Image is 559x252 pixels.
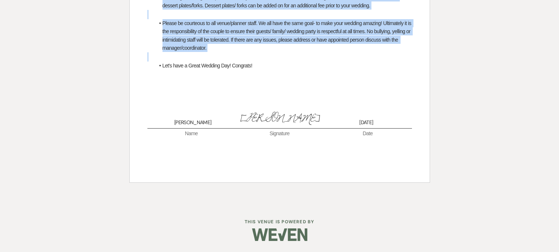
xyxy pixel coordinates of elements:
span: [PERSON_NAME] [236,111,323,126]
span: Date [324,130,412,137]
li: Let's have a Great Wedding Day! Congrats! [155,62,412,70]
span: [PERSON_NAME] [150,119,236,126]
span: [DATE] [323,119,409,126]
span: Signature [235,130,324,137]
span: Name [147,130,235,137]
img: Weven Logo [252,222,307,248]
li: Please be courteous to all venue/planner staff. We all have the same goal- to make your wedding a... [155,19,412,52]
